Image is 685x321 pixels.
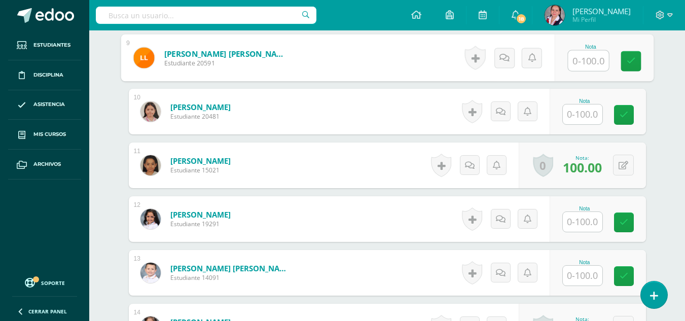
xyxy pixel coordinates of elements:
a: Mis cursos [8,120,81,150]
span: Soporte [41,279,65,287]
div: Nota [562,206,607,211]
a: [PERSON_NAME] [PERSON_NAME] [170,263,292,273]
span: [PERSON_NAME] [572,6,631,16]
a: Estudiantes [8,30,81,60]
a: Asistencia [8,90,81,120]
span: Estudiantes [33,41,70,49]
div: Nota [562,98,607,104]
a: [PERSON_NAME] [170,156,231,166]
span: Cerrar panel [28,308,67,315]
input: 0-100.0 [563,266,602,286]
span: Estudiante 14091 [170,273,292,282]
span: Estudiante 20591 [164,59,289,68]
img: b0034479976fc19ed8e20ce6eac9b2fd.png [140,101,161,122]
span: Estudiante 19291 [170,220,231,228]
img: c2f722f83b2fd9b087aa4785765f22dc.png [545,5,565,25]
a: [PERSON_NAME] [PERSON_NAME] [164,48,289,59]
a: Soporte [12,275,77,289]
a: [PERSON_NAME] [170,209,231,220]
span: 18 [516,13,527,24]
input: 0-100.0 [563,212,602,232]
span: Estudiante 15021 [170,166,231,174]
a: Disciplina [8,60,81,90]
span: Disciplina [33,71,63,79]
input: Busca un usuario... [96,7,316,24]
div: Nota [562,260,607,265]
img: cb445d5c4e5007396d8c144be7978da9.png [133,47,154,68]
a: 0 [533,154,553,177]
div: Nota [567,44,614,50]
input: 0-100.0 [568,51,608,71]
a: Archivos [8,150,81,180]
div: Nota: [563,154,602,161]
img: 137f91b96705c40427833b9bcb2425d3.png [140,263,161,283]
a: [PERSON_NAME] [170,102,231,112]
span: Mis cursos [33,130,66,138]
span: 100.00 [563,159,602,176]
span: Archivos [33,160,61,168]
img: 6b274c3613a8c40ad4d363d951de5dd9.png [140,209,161,229]
span: Mi Perfil [572,15,631,24]
input: 0-100.0 [563,104,602,124]
img: ee1df92060d19e8adae61d1786e0f2a3.png [140,155,161,175]
span: Estudiante 20481 [170,112,231,121]
span: Asistencia [33,100,65,109]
